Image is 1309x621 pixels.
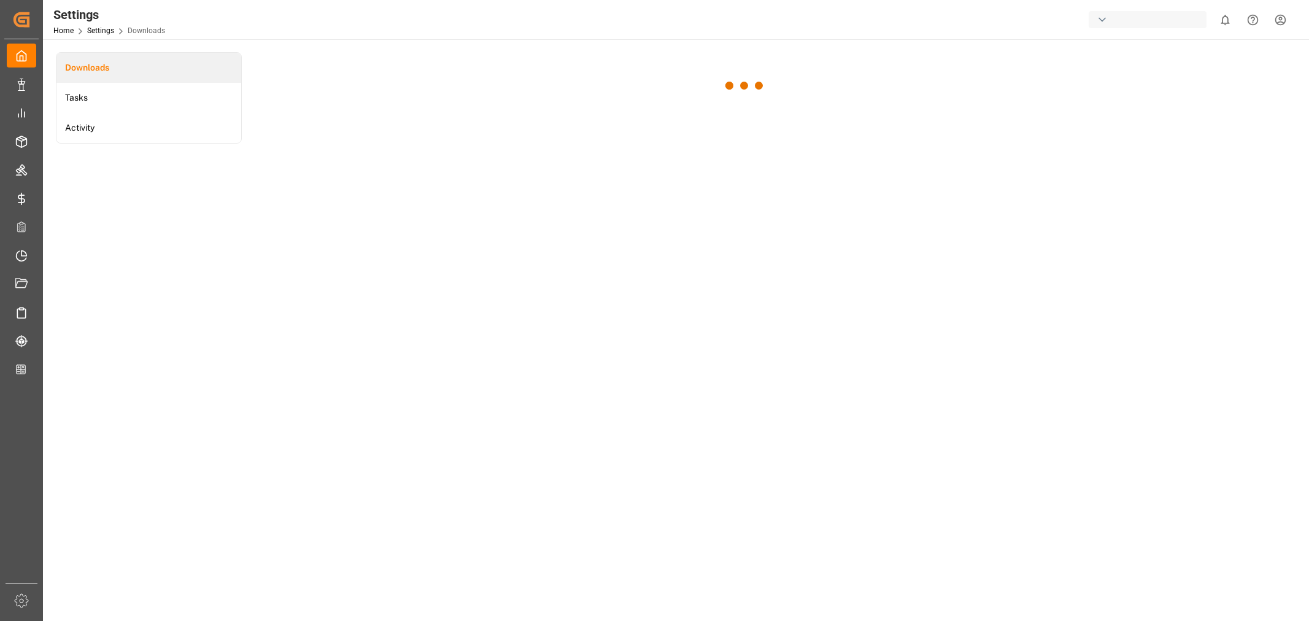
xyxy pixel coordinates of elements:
[56,53,241,83] a: Downloads
[1239,6,1267,34] button: Help Center
[53,26,74,35] a: Home
[56,113,241,143] a: Activity
[56,83,241,113] a: Tasks
[87,26,114,35] a: Settings
[1211,6,1239,34] button: show 0 new notifications
[53,6,165,24] div: Settings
